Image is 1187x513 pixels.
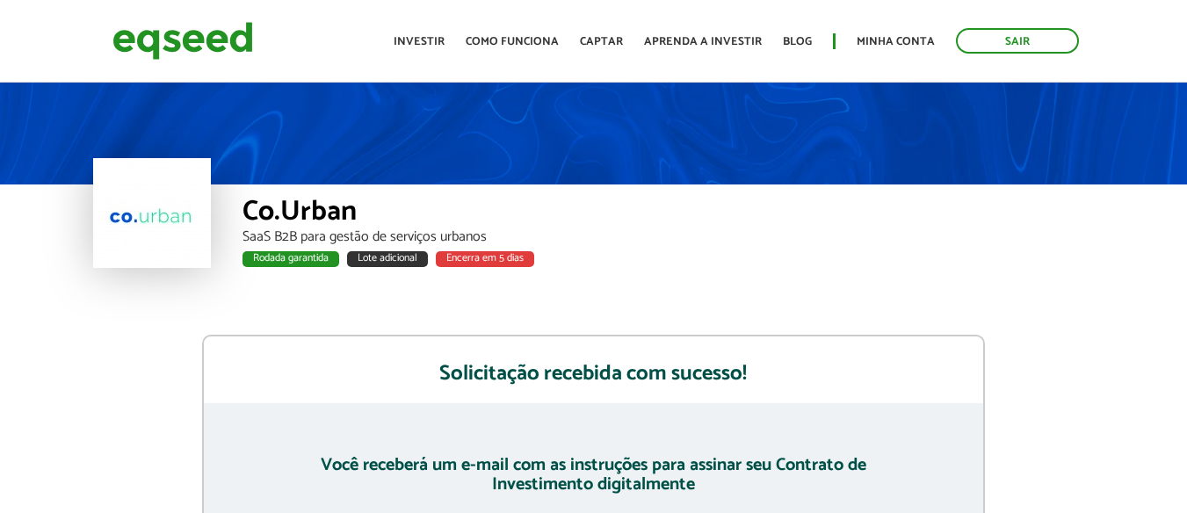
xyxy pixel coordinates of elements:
[242,230,1095,244] div: SaaS B2B para gestão de serviços urbanos
[956,28,1079,54] a: Sair
[466,36,559,47] a: Como funciona
[242,198,1095,230] div: Co.Urban
[857,36,935,47] a: Minha conta
[204,336,983,403] h2: Solicitação recebida com sucesso!
[394,36,445,47] a: Investir
[242,251,339,267] div: Rodada garantida
[580,36,623,47] a: Captar
[644,36,762,47] a: Aprenda a investir
[112,18,253,64] img: EqSeed
[292,456,895,495] h3: Você receberá um e-mail com as instruções para assinar seu Contrato de Investimento digitalmente
[436,251,534,267] div: Encerra em 5 dias
[783,36,812,47] a: Blog
[347,251,428,267] div: Lote adicional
